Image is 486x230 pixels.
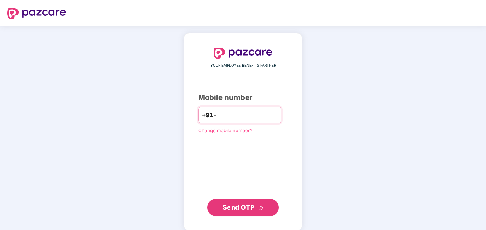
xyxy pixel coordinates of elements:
[198,128,252,133] a: Change mobile number?
[210,63,276,68] span: YOUR EMPLOYEE BENEFITS PARTNER
[223,203,254,211] span: Send OTP
[7,8,66,19] img: logo
[259,206,264,210] span: double-right
[214,48,272,59] img: logo
[202,111,213,120] span: +91
[213,113,217,117] span: down
[207,199,279,216] button: Send OTPdouble-right
[198,92,288,103] div: Mobile number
